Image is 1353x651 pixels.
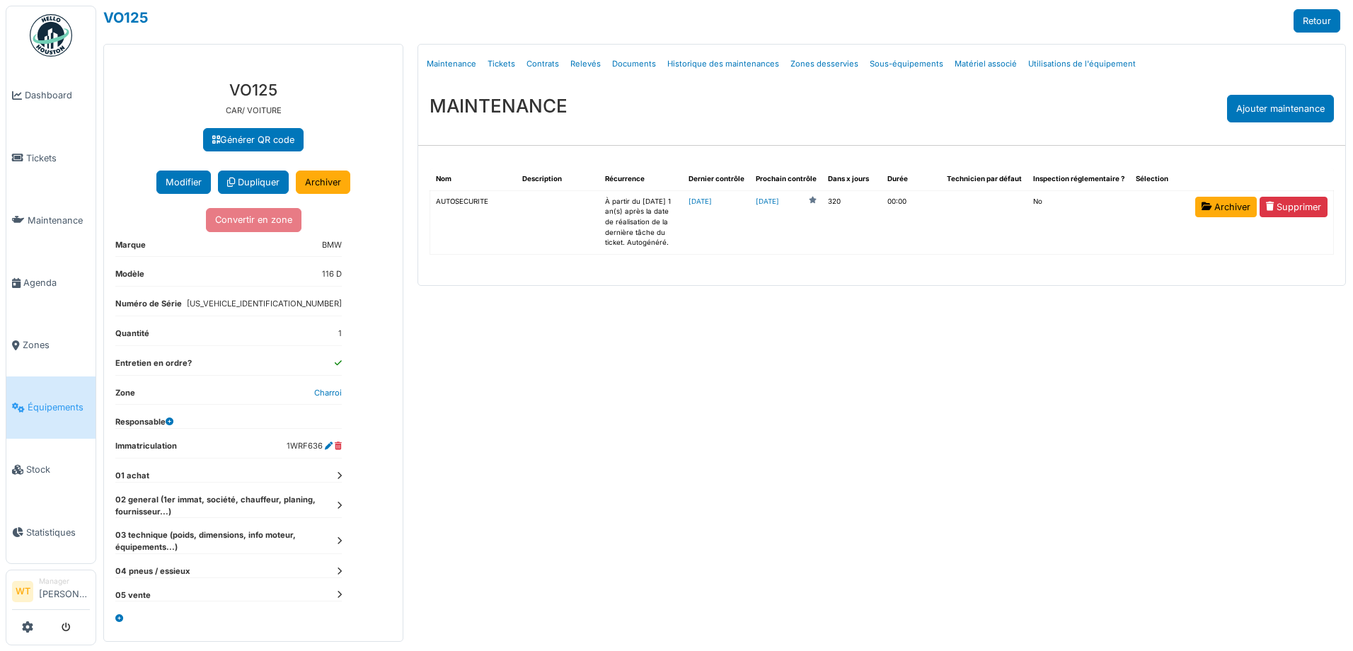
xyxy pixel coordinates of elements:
[430,95,568,117] h3: MAINTENANCE
[39,576,90,606] li: [PERSON_NAME]
[218,171,289,194] a: Dupliquer
[421,47,482,81] a: Maintenance
[1027,168,1130,190] th: Inspection réglementaire ?
[115,239,146,257] dt: Marque
[1195,197,1257,217] a: Archiver
[689,197,712,205] a: [DATE]
[6,376,96,439] a: Équipements
[26,463,90,476] span: Stock
[822,190,882,254] td: 320
[606,47,662,81] a: Documents
[822,168,882,190] th: Dans x jours
[322,268,342,280] dd: 116 D
[1033,197,1042,205] span: translation missing: fr.shared.no
[599,190,683,254] td: À partir du [DATE] 1 an(s) après la date de réalisation de la dernière tâche du ticket. Autogénéré.
[565,47,606,81] a: Relevés
[756,197,779,207] a: [DATE]
[6,439,96,501] a: Stock
[115,416,173,428] dt: Responsable
[296,171,350,194] a: Archiver
[12,576,90,610] a: WT Manager[PERSON_NAME]
[115,470,342,482] dt: 01 achat
[338,328,342,340] dd: 1
[26,526,90,539] span: Statistiques
[12,581,33,602] li: WT
[6,251,96,313] a: Agenda
[115,589,342,601] dt: 05 vente
[6,64,96,127] a: Dashboard
[115,565,342,577] dt: 04 pneus / essieux
[115,328,149,345] dt: Quantité
[156,171,211,194] button: Modifier
[1260,197,1328,217] a: Supprimer
[103,9,148,26] a: VO125
[314,388,342,398] a: Charroi
[517,168,600,190] th: Description
[115,298,182,316] dt: Numéro de Série
[1023,47,1141,81] a: Utilisations de l'équipement
[187,298,342,310] dd: [US_VEHICLE_IDENTIFICATION_NUMBER]
[430,168,517,190] th: Nom
[115,494,342,518] dt: 02 general (1er immat, société, chauffeur, planing, fournisseur...)
[25,88,90,102] span: Dashboard
[599,168,683,190] th: Récurrence
[23,276,90,289] span: Agenda
[1130,168,1190,190] th: Sélection
[287,440,342,452] dd: 1WRF636
[482,47,521,81] a: Tickets
[683,168,750,190] th: Dernier contrôle
[6,127,96,189] a: Tickets
[203,128,304,151] a: Générer QR code
[28,401,90,414] span: Équipements
[6,501,96,563] a: Statistiques
[785,47,864,81] a: Zones desservies
[864,47,949,81] a: Sous-équipements
[941,168,1027,190] th: Technicien par défaut
[115,440,177,458] dt: Immatriculation
[115,529,342,553] dt: 03 technique (poids, dimensions, info moteur, équipements...)
[882,168,941,190] th: Durée
[23,338,90,352] span: Zones
[750,168,822,190] th: Prochain contrôle
[1227,95,1334,122] div: Ajouter maintenance
[6,189,96,251] a: Maintenance
[949,47,1023,81] a: Matériel associé
[322,239,342,251] dd: BMW
[30,14,72,57] img: Badge_color-CXgf-gQk.svg
[430,190,517,254] td: AUTOSECURITE
[115,105,391,117] p: CAR/ VOITURE
[882,190,941,254] td: 00:00
[6,314,96,376] a: Zones
[115,357,192,375] dt: Entretien en ordre?
[39,576,90,587] div: Manager
[26,151,90,165] span: Tickets
[115,268,144,286] dt: Modèle
[1294,9,1340,33] a: Retour
[115,387,135,405] dt: Zone
[662,47,785,81] a: Historique des maintenances
[521,47,565,81] a: Contrats
[115,81,391,99] h3: VO125
[28,214,90,227] span: Maintenance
